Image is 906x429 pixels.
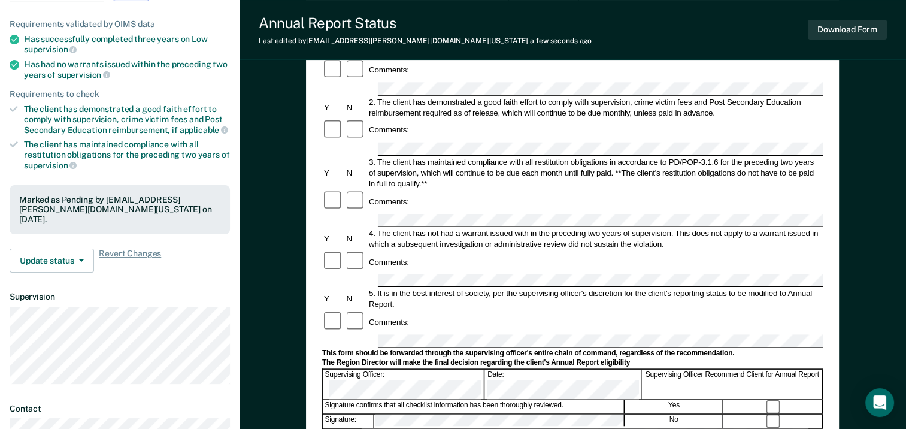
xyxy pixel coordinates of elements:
div: Requirements validated by OIMS data [10,19,230,29]
div: The client has demonstrated a good faith effort to comply with supervision, crime victim fees and... [24,104,230,135]
dt: Contact [10,404,230,414]
div: Open Intercom Messenger [865,388,894,417]
div: Has had no warrants issued within the preceding two years of [24,59,230,80]
span: applicable [180,125,228,135]
div: Marked as Pending by [EMAIL_ADDRESS][PERSON_NAME][DOMAIN_NAME][US_STATE] on [DATE]. [19,195,220,225]
div: Requirements to check [10,89,230,99]
span: supervision [24,161,77,170]
div: Last edited by [EMAIL_ADDRESS][PERSON_NAME][DOMAIN_NAME][US_STATE] [259,37,592,45]
div: N [345,233,367,244]
div: Supervising Officer Recommend Client for Annual Report [643,370,823,400]
div: Annual Report Status [259,14,592,32]
div: Y [322,102,344,113]
button: Download Form [808,20,887,40]
div: 4. The client has not had a warrant issued with in the preceding two years of supervision. This d... [367,228,823,249]
div: Comments: [367,125,411,136]
span: Revert Changes [99,249,161,273]
div: Comments: [367,196,411,207]
div: Has successfully completed three years on Low [24,34,230,55]
div: The Region Director will make the final decision regarding the client's Annual Report eligibility [322,359,823,368]
span: a few seconds ago [530,37,592,45]
div: Date: [486,370,641,400]
div: Comments: [367,65,411,75]
span: supervision [57,70,110,80]
button: Update status [10,249,94,273]
div: Comments: [367,317,411,328]
span: supervision [24,44,77,54]
div: N [345,102,367,113]
div: 2. The client has demonstrated a good faith effort to comply with supervision, crime victim fees ... [367,96,823,118]
div: Comments: [367,256,411,267]
div: 5. It is in the best interest of society, per the supervising officer's discretion for the client... [367,288,823,310]
div: N [345,168,367,179]
div: The client has maintained compliance with all restitution obligations for the preceding two years of [24,140,230,170]
dt: Supervision [10,292,230,302]
div: No [625,415,723,428]
div: Yes [625,400,723,413]
div: Y [322,168,344,179]
div: Y [322,233,344,244]
div: This form should be forwarded through the supervising officer's entire chain of command, regardle... [322,349,823,358]
div: Signature: [323,415,374,428]
div: 3. The client has maintained compliance with all restitution obligations in accordance to PD/POP-... [367,157,823,189]
div: Y [322,294,344,304]
div: Supervising Officer: [323,370,485,400]
div: N [345,294,367,304]
div: Signature confirms that all checklist information has been thoroughly reviewed. [323,400,625,413]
